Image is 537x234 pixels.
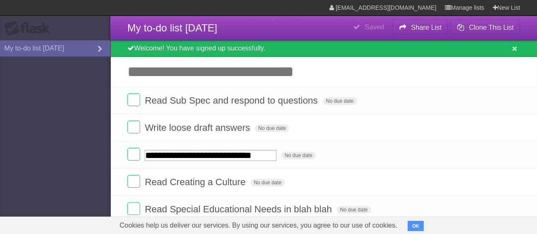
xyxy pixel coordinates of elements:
span: No due date [255,124,289,132]
b: Clone This List [469,24,514,31]
span: No due date [337,206,371,214]
div: Welcome! You have signed up successfully. [110,40,537,57]
span: No due date [323,97,357,105]
label: Done [127,93,140,106]
label: Done [127,121,140,133]
span: Read Sub Spec and respond to questions [145,95,320,106]
div: Flask [4,21,55,36]
span: Cookies help us deliver our services. By using our services, you agree to our use of cookies. [111,217,406,234]
button: Share List [392,20,448,35]
span: Read Special Educational Needs in blah blah [145,204,334,214]
label: Done [127,175,140,188]
label: Done [127,148,140,161]
b: Share List [411,24,441,31]
button: OK [408,221,424,231]
span: No due date [250,179,285,186]
span: Write loose draft answers [145,122,252,133]
b: Saved [365,23,384,31]
label: Done [127,202,140,215]
span: My to-do list [DATE] [127,22,217,34]
button: Clone This List [450,20,520,35]
span: Read Creating a Culture [145,177,247,187]
span: No due date [281,152,315,159]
